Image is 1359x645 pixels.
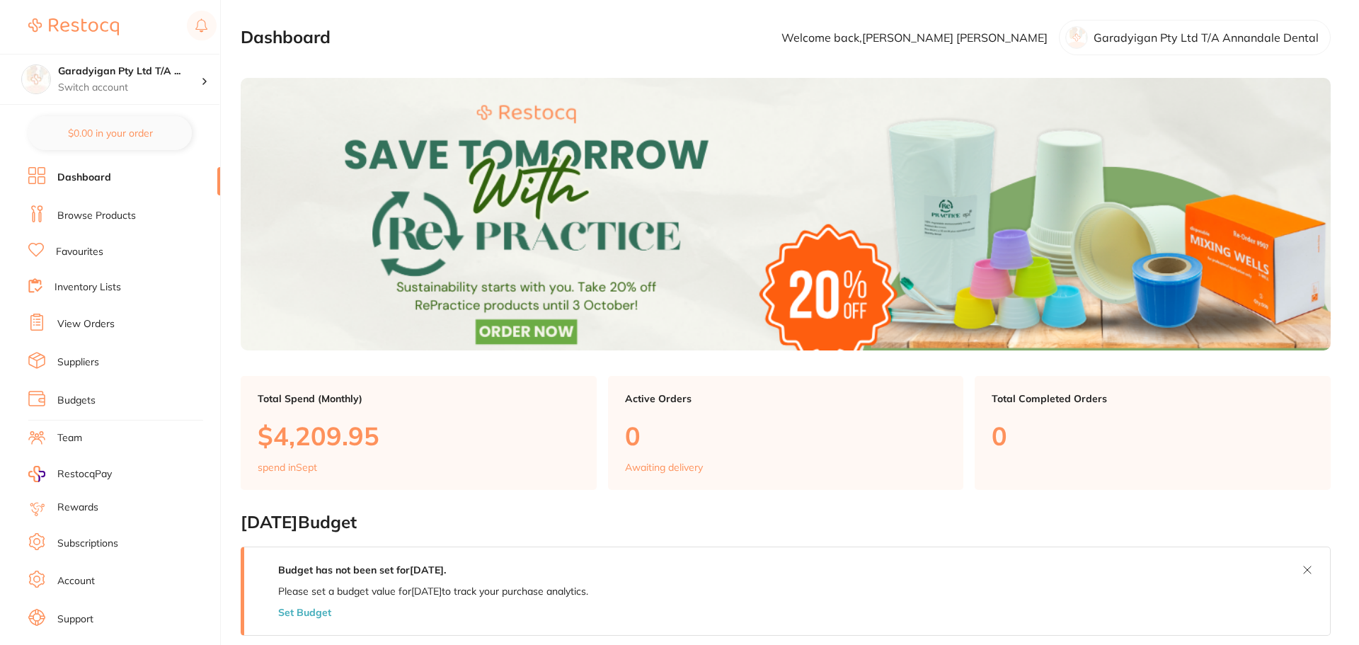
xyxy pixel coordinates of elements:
[28,11,119,43] a: Restocq Logo
[57,467,112,481] span: RestocqPay
[278,564,446,576] strong: Budget has not been set for [DATE] .
[57,501,98,515] a: Rewards
[28,466,45,482] img: RestocqPay
[57,431,82,445] a: Team
[781,31,1048,44] p: Welcome back, [PERSON_NAME] [PERSON_NAME]
[992,421,1314,450] p: 0
[241,28,331,47] h2: Dashboard
[241,78,1331,350] img: Dashboard
[22,65,50,93] img: Garadyigan Pty Ltd T/A Annandale Dental
[625,421,947,450] p: 0
[28,18,119,35] img: Restocq Logo
[625,393,947,404] p: Active Orders
[258,462,317,473] p: spend in Sept
[28,466,112,482] a: RestocqPay
[57,317,115,331] a: View Orders
[57,355,99,370] a: Suppliers
[625,462,703,473] p: Awaiting delivery
[57,394,96,408] a: Budgets
[608,376,964,491] a: Active Orders0Awaiting delivery
[258,393,580,404] p: Total Spend (Monthly)
[241,376,597,491] a: Total Spend (Monthly)$4,209.95spend inSept
[57,612,93,627] a: Support
[57,209,136,223] a: Browse Products
[992,393,1314,404] p: Total Completed Orders
[278,607,331,618] button: Set Budget
[58,81,201,95] p: Switch account
[28,116,192,150] button: $0.00 in your order
[241,513,1331,532] h2: [DATE] Budget
[57,537,118,551] a: Subscriptions
[55,280,121,295] a: Inventory Lists
[258,421,580,450] p: $4,209.95
[57,171,111,185] a: Dashboard
[57,574,95,588] a: Account
[1094,31,1319,44] p: Garadyigan Pty Ltd T/A Annandale Dental
[278,586,588,597] p: Please set a budget value for [DATE] to track your purchase analytics.
[56,245,103,259] a: Favourites
[58,64,201,79] h4: Garadyigan Pty Ltd T/A Annandale Dental
[975,376,1331,491] a: Total Completed Orders0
